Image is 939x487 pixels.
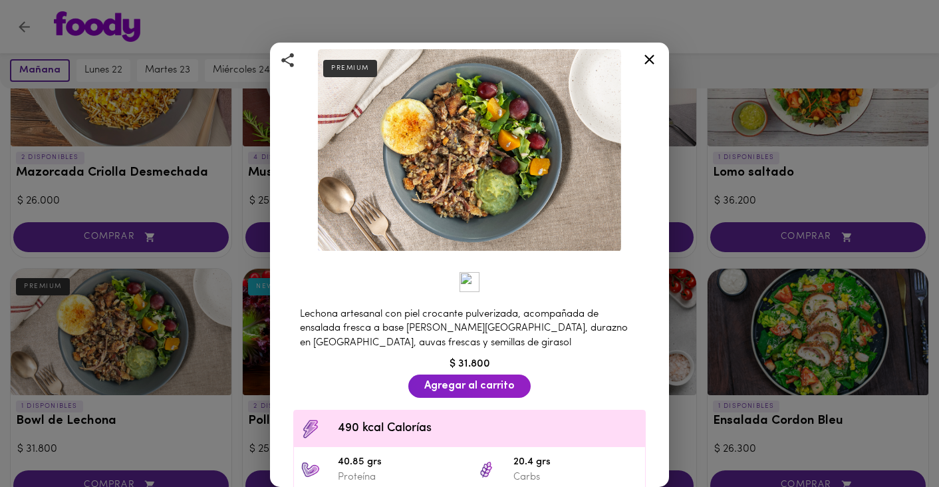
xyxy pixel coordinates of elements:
p: Carbs [513,470,638,484]
img: Contenido calórico [301,419,321,439]
span: Lechona artesanal con piel crocante pulverizada, acompañada de ensalada fresca a base [PERSON_NAM... [300,309,628,348]
img: 40.85 grs Proteína [301,460,321,480]
span: Agregar al carrito [424,380,515,393]
span: 40.85 grs [338,455,463,470]
p: Proteína [338,470,463,484]
div: PREMIUM [323,60,377,77]
iframe: Messagebird Livechat Widget [862,410,926,474]
img: Artesanal.png [460,272,479,292]
div: $ 31.800 [287,357,652,372]
span: 20.4 grs [513,455,638,470]
button: Agregar al carrito [408,375,531,398]
img: Bowl de Lechona [318,49,621,251]
img: 20.4 grs Carbs [476,460,496,480]
span: 490 kcal Calorías [338,420,638,438]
